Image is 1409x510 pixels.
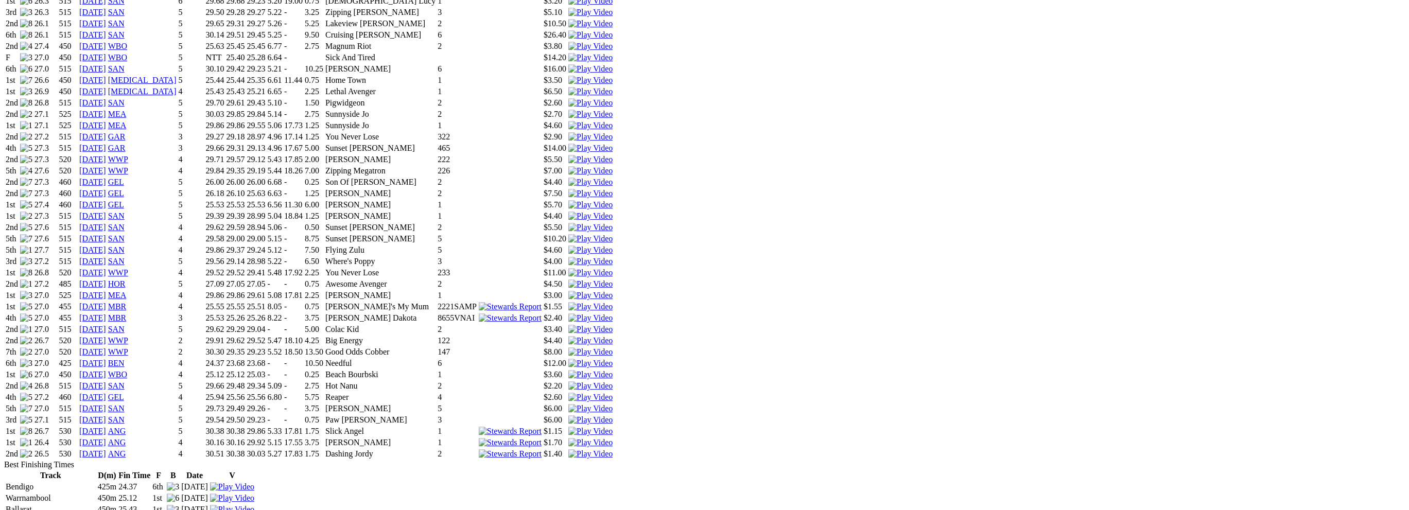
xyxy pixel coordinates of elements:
td: 450 [59,41,78,51]
img: Play Video [568,76,613,85]
a: WWP [108,268,128,277]
img: Play Video [568,166,613,175]
img: Play Video [568,155,613,164]
a: View replay [568,313,613,322]
td: 515 [59,19,78,29]
img: Play Video [568,257,613,266]
a: [MEDICAL_DATA] [108,87,177,96]
a: [DATE] [79,370,106,379]
td: 29.50 [205,7,224,17]
img: Play Video [568,212,613,221]
a: SAN [108,415,125,424]
img: 5 [20,155,32,164]
a: [DATE] [79,178,106,186]
img: Play Video [568,87,613,96]
img: 2 [20,449,32,459]
img: Play Video [568,347,613,357]
a: [DATE] [79,132,106,141]
img: 6 [20,64,32,74]
a: GEL [108,189,124,198]
img: Play Video [568,245,613,255]
a: Watch Replay on Watchdog [568,8,613,16]
a: [DATE] [79,87,106,96]
a: [DATE] [79,381,106,390]
td: 3rd [5,7,19,17]
a: SAN [108,19,125,28]
a: Watch Replay on Watchdog [568,64,613,73]
a: Watch Replay on Watchdog [568,234,613,243]
img: Play Video [568,291,613,300]
a: SAN [108,212,125,220]
td: - [284,41,303,51]
td: Zipping [PERSON_NAME] [325,7,436,17]
td: 25.40 [225,52,245,63]
a: [DATE] [79,359,106,367]
a: Watch Replay on Watchdog [568,42,613,50]
img: 8 [20,98,32,108]
td: 30.14 [205,30,224,40]
img: Play Video [568,121,613,130]
img: 8 [20,30,32,40]
a: [DATE] [79,64,106,73]
a: SAN [108,234,125,243]
td: 26.1 [34,30,58,40]
img: 2 [20,212,32,221]
td: 29.31 [225,19,245,29]
a: GAR [108,132,126,141]
img: Play Video [568,144,613,153]
a: [DATE] [79,438,106,447]
td: F [5,52,19,63]
img: Play Video [568,30,613,40]
img: 2 [20,336,32,345]
img: Play Video [568,268,613,277]
img: Play Video [568,449,613,459]
a: [DATE] [79,313,106,322]
td: - [284,52,303,63]
a: [DATE] [79,53,106,62]
a: View replay [568,155,613,164]
td: 5 [178,19,204,29]
img: Play Video [568,302,613,311]
td: 2.75 [304,41,324,51]
td: 26.1 [34,19,58,29]
img: Play Video [568,415,613,425]
a: HOR [108,279,126,288]
td: 5.22 [267,7,282,17]
a: SAN [108,325,125,333]
a: View replay [568,132,613,141]
a: [DATE] [79,268,106,277]
a: Watch Replay on Watchdog [210,494,254,502]
a: View replay [568,302,613,311]
a: [DATE] [79,166,106,175]
a: GEL [108,393,124,401]
a: SAN [108,8,125,16]
td: 25.45 [225,41,245,51]
img: 8 [20,19,32,28]
a: SAN [108,404,125,413]
img: 6 [20,370,32,379]
td: 25.63 [205,41,224,51]
a: [DATE] [79,291,106,300]
img: 4 [20,42,32,51]
a: MEA [108,291,127,300]
img: Play Video [210,494,254,503]
td: - [284,7,303,17]
td: NTT [205,52,224,63]
a: [DATE] [79,279,106,288]
a: [MEDICAL_DATA] [108,76,177,84]
td: 9.50 [304,30,324,40]
a: [DATE] [79,404,106,413]
a: Watch Replay on Watchdog [568,370,613,379]
a: SAN [108,381,125,390]
img: Play Video [568,8,613,17]
a: Watch Replay on Watchdog [568,178,613,186]
a: WWP [108,166,128,175]
td: 3.25 [304,7,324,17]
a: Watch Replay on Watchdog [568,359,613,367]
td: 25.28 [246,52,266,63]
img: 7 [20,76,32,85]
a: [DATE] [79,19,106,28]
img: Play Video [568,200,613,209]
a: Watch Replay on Watchdog [568,98,613,107]
a: MEA [108,121,127,130]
